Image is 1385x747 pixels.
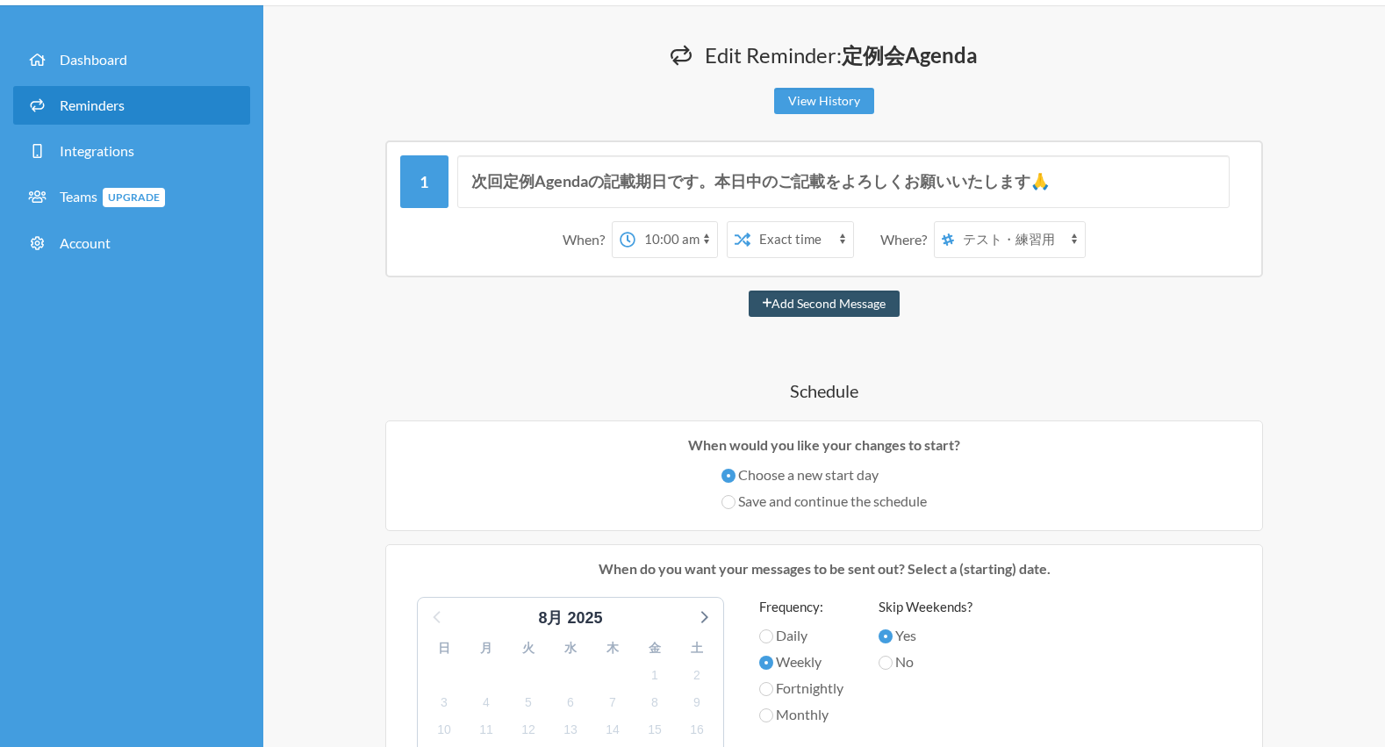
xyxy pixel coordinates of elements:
[685,718,709,743] span: 2025年9月16日 火曜日
[60,142,134,159] span: Integrations
[399,435,1249,456] p: When would you like your changes to start?
[676,635,718,662] div: 土
[60,97,125,113] span: Reminders
[721,491,927,512] label: Save and continue the schedule
[879,651,972,672] label: No
[423,635,465,662] div: 日
[642,690,667,715] span: 2025年9月8日 月曜日
[103,188,165,207] span: Upgrade
[592,635,634,662] div: 木
[759,708,773,722] input: Monthly
[759,597,843,617] label: Frequency:
[759,625,843,646] label: Daily
[879,656,893,670] input: No
[60,234,111,251] span: Account
[474,718,499,743] span: 2025年9月11日 木曜日
[879,629,893,643] input: Yes
[685,663,709,687] span: 2025年9月2日 火曜日
[749,291,901,317] button: Add Second Message
[642,718,667,743] span: 2025年9月15日 月曜日
[563,221,612,258] div: When?
[516,690,541,715] span: 2025年9月5日 金曜日
[298,378,1350,403] h4: Schedule
[721,464,927,485] label: Choose a new start day
[13,86,250,125] a: Reminders
[879,597,972,617] label: Skip Weekends?
[558,718,583,743] span: 2025年9月13日 土曜日
[600,718,625,743] span: 2025年9月14日 日曜日
[642,663,667,687] span: 2025年9月1日 月曜日
[759,682,773,696] input: Fortnightly
[13,132,250,170] a: Integrations
[721,469,736,483] input: Choose a new start day
[457,155,1231,208] input: Message
[685,690,709,715] span: 2025年9月9日 火曜日
[721,495,736,509] input: Save and continue the schedule
[880,221,934,258] div: Where?
[759,704,843,725] label: Monthly
[432,690,456,715] span: 2025年9月3日 水曜日
[600,690,625,715] span: 2025年9月7日 日曜日
[531,607,609,630] div: 8月 2025
[842,42,978,68] strong: 定例会Agenda
[879,625,972,646] label: Yes
[759,656,773,670] input: Weekly
[759,651,843,672] label: Weekly
[759,678,843,699] label: Fortnightly
[507,635,549,662] div: 火
[399,558,1249,579] p: When do you want your messages to be sent out? Select a (starting) date.
[432,718,456,743] span: 2025年9月10日 水曜日
[60,188,165,205] span: Teams
[474,690,499,715] span: 2025年9月4日 木曜日
[13,177,250,217] a: TeamsUpgrade
[705,42,978,68] span: Edit Reminder:
[549,635,592,662] div: 水
[516,718,541,743] span: 2025年9月12日 金曜日
[60,51,127,68] span: Dashboard
[558,690,583,715] span: 2025年9月6日 土曜日
[774,88,874,114] a: View History
[465,635,507,662] div: 月
[13,224,250,262] a: Account
[759,629,773,643] input: Daily
[634,635,676,662] div: 金
[13,40,250,79] a: Dashboard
